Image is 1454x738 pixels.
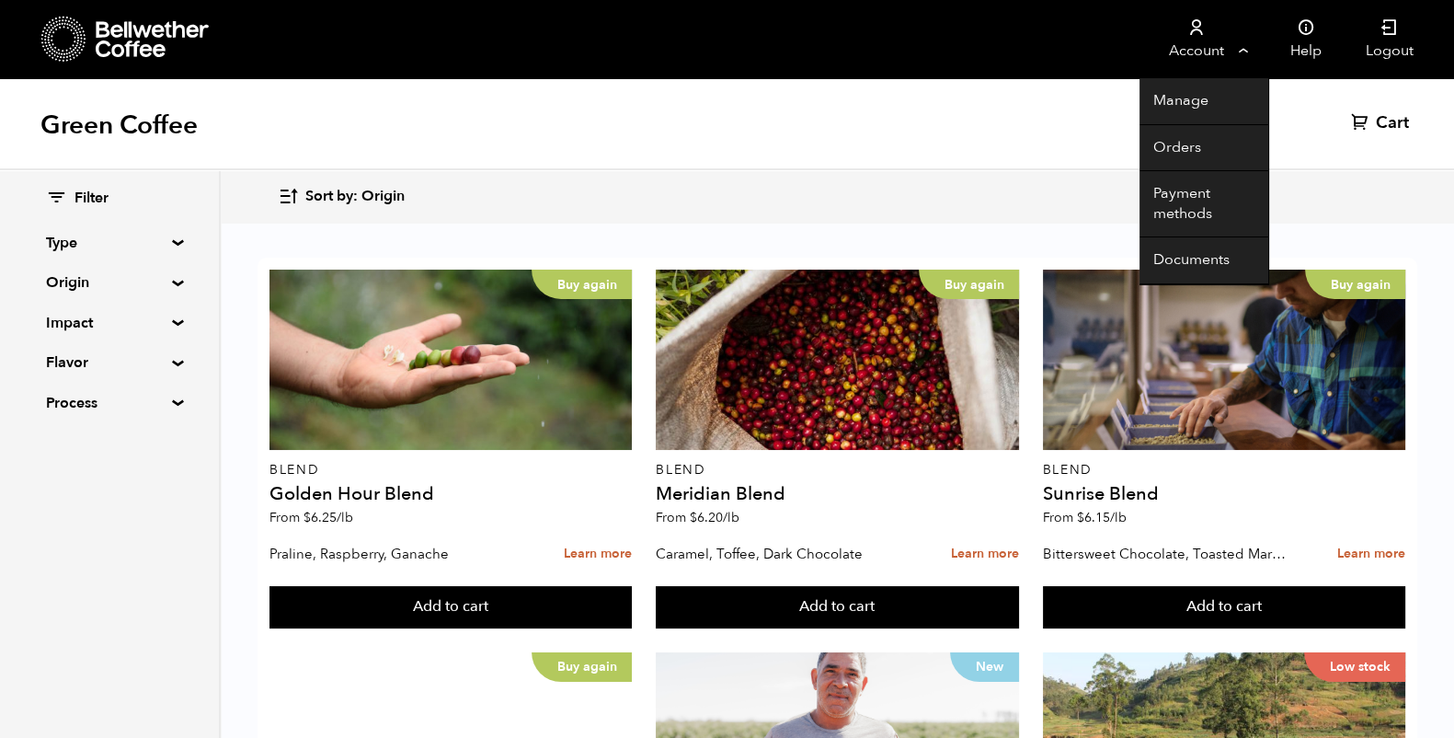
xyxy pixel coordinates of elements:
a: Cart [1351,112,1414,134]
a: Orders [1139,125,1268,172]
p: Buy again [532,270,632,299]
summary: Flavor [46,352,173,374]
p: Buy again [919,270,1019,299]
p: Bittersweet Chocolate, Toasted Marshmallow, Candied Orange, Praline [1043,540,1289,568]
h4: Golden Hour Blend [269,485,632,503]
h4: Sunrise Blend [1043,485,1405,503]
a: Learn more [951,535,1019,574]
summary: Impact [46,312,173,334]
span: /lb [1110,509,1127,526]
span: $ [690,509,697,526]
button: Sort by: Origin [278,175,405,218]
p: Buy again [532,652,632,682]
span: Cart [1376,112,1409,134]
bdi: 6.15 [1077,509,1127,526]
summary: Type [46,232,173,254]
p: Blend [269,464,632,477]
span: From [656,509,739,526]
a: Payment methods [1139,171,1268,237]
p: Blend [656,464,1018,477]
span: /lb [723,509,739,526]
bdi: 6.25 [303,509,353,526]
span: $ [1077,509,1084,526]
span: From [1043,509,1127,526]
p: Buy again [1305,270,1405,299]
h1: Green Coffee [40,109,198,142]
a: Documents [1139,237,1268,284]
p: Praline, Raspberry, Ganache [269,540,516,568]
p: Caramel, Toffee, Dark Chocolate [656,540,902,568]
p: Blend [1043,464,1405,477]
a: Buy again [269,270,632,450]
a: Learn more [564,535,632,574]
h4: Meridian Blend [656,485,1018,503]
span: Sort by: Origin [305,187,405,207]
button: Add to cart [656,586,1018,628]
span: $ [303,509,311,526]
summary: Process [46,392,173,414]
span: Filter [74,189,109,209]
summary: Origin [46,271,173,294]
bdi: 6.20 [690,509,739,526]
span: From [269,509,353,526]
p: Low stock [1304,652,1405,682]
a: Buy again [656,270,1018,450]
a: Buy again [1043,270,1405,450]
button: Add to cart [1043,586,1405,628]
p: New [950,652,1019,682]
a: Learn more [1337,535,1405,574]
button: Add to cart [269,586,632,628]
span: /lb [337,509,353,526]
a: Manage [1139,78,1268,125]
